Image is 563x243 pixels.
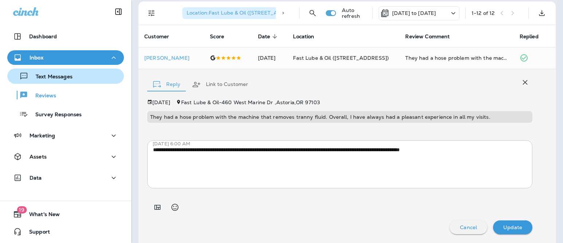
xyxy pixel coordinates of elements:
[450,220,487,234] button: Cancel
[405,54,508,62] div: They had a hose problem with the machine that removes tranny fluid. Overall, I have always had a ...
[7,68,124,84] button: Text Messages
[520,34,539,40] span: Replied
[144,55,198,61] div: Click to view Customer Drawer
[30,175,42,181] p: Data
[150,200,165,215] button: Add in a premade template
[28,93,56,99] p: Reviews
[7,50,124,65] button: Inbox
[182,7,313,19] div: Location:Fast Lube & Oil ([STREET_ADDRESS])
[405,33,459,40] span: Review Comment
[460,224,477,230] p: Cancel
[22,229,50,238] span: Support
[144,33,179,40] span: Customer
[293,55,389,61] span: Fast Lube & Oil ([STREET_ADDRESS])
[28,111,82,118] p: Survey Responses
[258,34,270,40] span: Date
[144,6,159,20] button: Filters
[29,34,57,39] p: Dashboard
[187,9,303,16] span: Location : Fast Lube & Oil ([STREET_ADDRESS])
[150,114,529,120] p: They had a hose problem with the machine that removes tranny fluid. Overall, I have always had a ...
[258,33,280,40] span: Date
[293,33,324,40] span: Location
[210,33,234,40] span: Score
[7,207,124,222] button: 19What's New
[342,7,367,19] p: Auto refresh
[28,74,73,81] p: Text Messages
[144,34,169,40] span: Customer
[210,34,224,40] span: Score
[17,206,27,213] span: 19
[7,224,124,239] button: Support
[181,99,320,106] span: Fast Lube & Oil - 460 West Marine Dr , Astoria , OR 97103
[520,33,548,40] span: Replied
[7,171,124,185] button: Data
[153,141,538,147] p: [DATE] 6:00 AM
[493,220,532,234] button: Update
[293,34,314,40] span: Location
[168,200,182,215] button: Select an emoji
[535,6,549,20] button: Export as CSV
[30,154,47,160] p: Assets
[7,87,124,103] button: Reviews
[405,34,450,40] span: Review Comment
[305,6,320,20] button: Search Reviews
[7,106,124,122] button: Survey Responses
[186,71,254,98] button: Link to Customer
[503,224,522,230] p: Update
[108,4,129,19] button: Collapse Sidebar
[392,10,436,16] p: [DATE] to [DATE]
[7,29,124,44] button: Dashboard
[144,55,198,61] p: [PERSON_NAME]
[30,55,43,60] p: Inbox
[472,10,494,16] div: 1 - 12 of 12
[152,99,170,105] p: [DATE]
[7,149,124,164] button: Assets
[147,71,186,98] button: Reply
[7,128,124,143] button: Marketing
[22,211,60,220] span: What's New
[30,133,55,138] p: Marketing
[252,47,288,69] td: [DATE]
